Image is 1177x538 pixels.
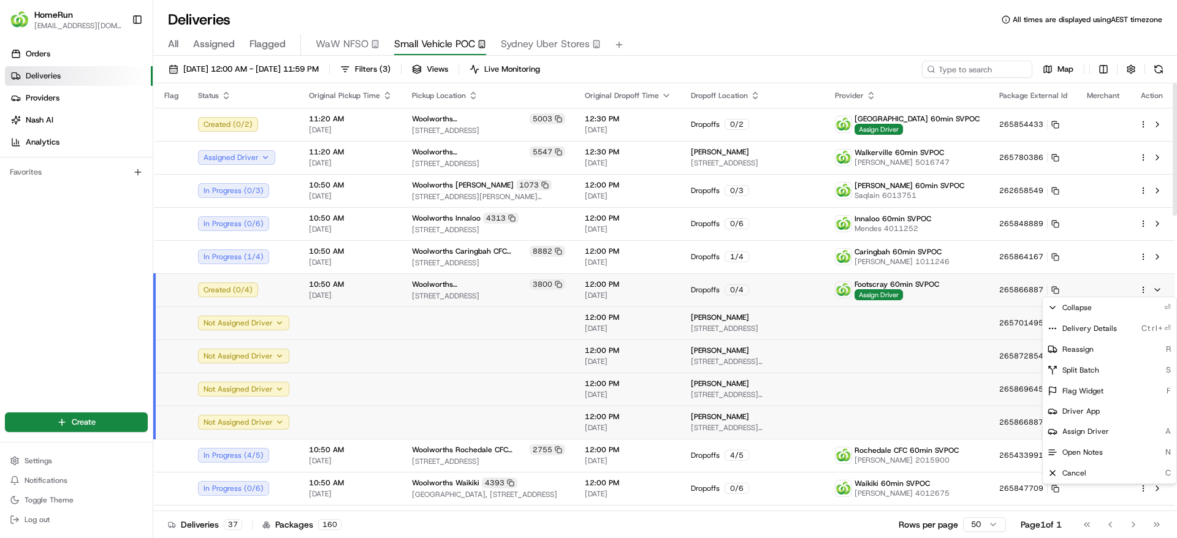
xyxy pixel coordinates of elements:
[1062,406,1100,416] span: Driver App
[1062,303,1092,313] span: Collapse
[1166,344,1171,355] span: R
[1165,447,1171,458] span: N
[1062,468,1086,478] span: Cancel
[1062,365,1099,375] span: Split Batch
[1165,468,1171,479] span: C
[1062,426,1109,436] span: Assign Driver
[1167,385,1171,396] span: F
[1141,323,1171,334] span: Ctrl+⏎
[1166,365,1171,376] span: S
[1062,386,1103,396] span: Flag Widget
[1062,344,1094,354] span: Reassign
[1062,324,1117,333] span: Delivery Details
[1165,426,1171,437] span: A
[1062,447,1103,457] span: Open Notes
[1164,302,1171,313] span: ⏎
